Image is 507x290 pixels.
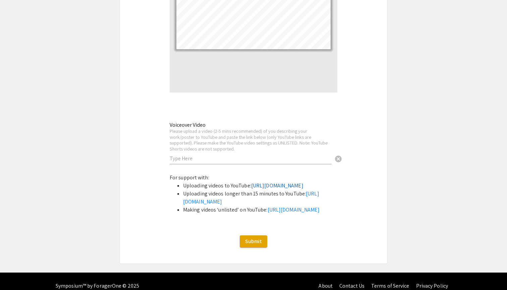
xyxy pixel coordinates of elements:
[170,128,332,152] div: Please upload a video (2-5 mins recommended) of you describing your work/poster to YouTube and pa...
[251,182,303,189] a: [URL][DOMAIN_NAME]
[332,152,345,165] button: Clear
[170,121,206,128] mat-label: Voiceover Video
[240,235,267,247] button: Submit
[183,190,337,206] li: Uploading videos longer than 15 minutes to YouTube:
[416,282,448,289] a: Privacy Policy
[319,282,333,289] a: About
[268,206,320,213] a: [URL][DOMAIN_NAME]
[245,238,262,245] span: Submit
[183,182,337,190] li: Uploading videos to YouTube:
[170,155,332,162] input: Type Here
[183,206,337,214] li: Making videos ‘unlisted’ on YouTube:
[5,260,29,285] iframe: Chat
[334,155,342,163] span: cancel
[170,174,209,181] span: For support with:
[339,282,364,289] a: Contact Us
[371,282,409,289] a: Terms of Service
